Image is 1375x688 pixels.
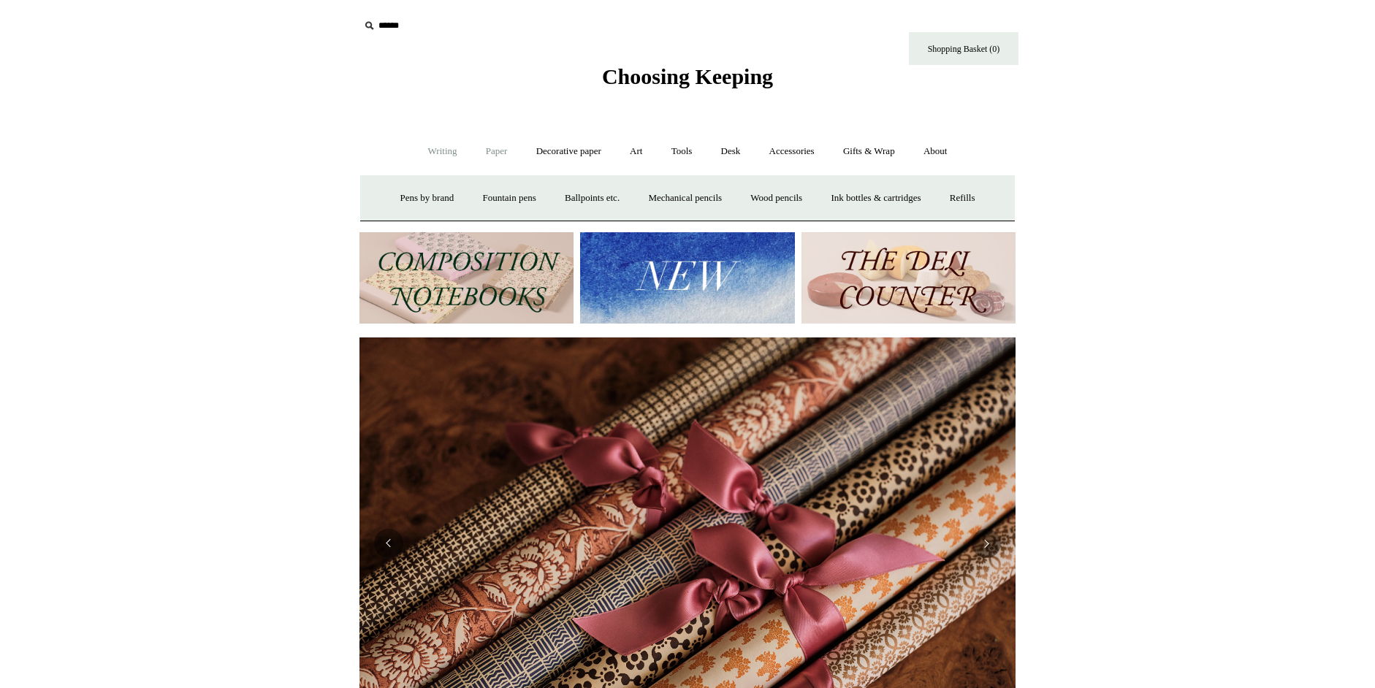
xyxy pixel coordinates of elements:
[801,232,1016,324] img: The Deli Counter
[359,232,574,324] img: 202302 Composition ledgers.jpg__PID:69722ee6-fa44-49dd-a067-31375e5d54ec
[818,179,934,218] a: Ink bottles & cartridges
[469,179,549,218] a: Fountain pens
[415,132,471,171] a: Writing
[830,132,908,171] a: Gifts & Wrap
[602,64,773,88] span: Choosing Keeping
[602,76,773,86] a: Choosing Keeping
[580,232,794,324] img: New.jpg__PID:f73bdf93-380a-4a35-bcfe-7823039498e1
[972,529,1001,558] button: Next
[756,132,828,171] a: Accessories
[909,32,1018,65] a: Shopping Basket (0)
[374,529,403,558] button: Previous
[708,132,754,171] a: Desk
[387,179,468,218] a: Pens by brand
[635,179,735,218] a: Mechanical pencils
[473,132,521,171] a: Paper
[737,179,815,218] a: Wood pencils
[523,132,614,171] a: Decorative paper
[910,132,961,171] a: About
[617,132,655,171] a: Art
[552,179,633,218] a: Ballpoints etc.
[658,132,706,171] a: Tools
[937,179,989,218] a: Refills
